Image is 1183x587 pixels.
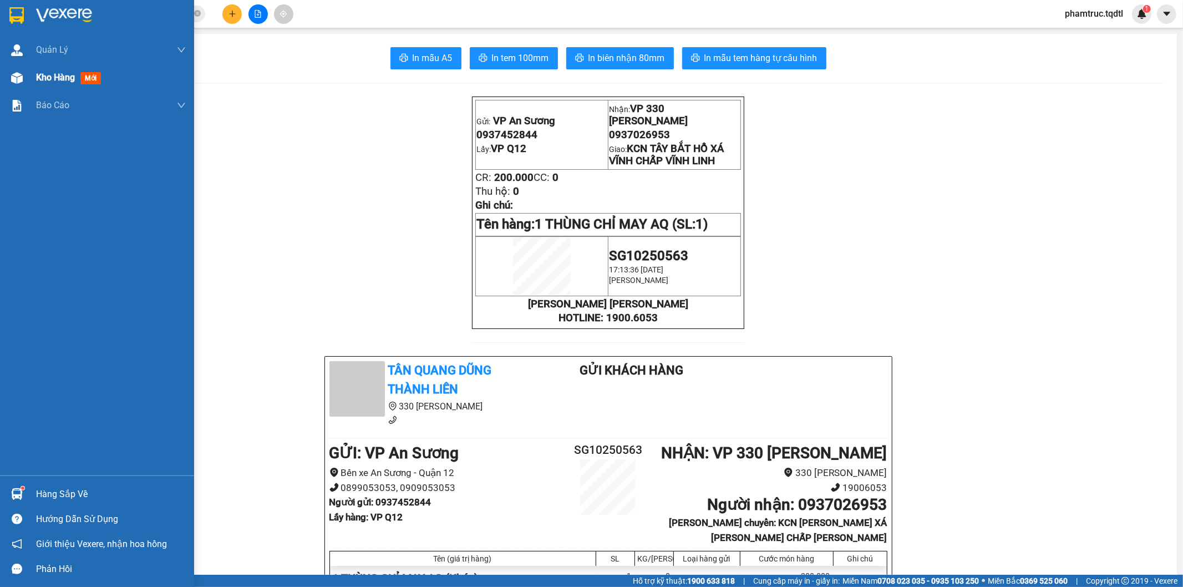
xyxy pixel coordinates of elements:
button: file-add [248,4,268,24]
span: In mẫu A5 [413,51,453,65]
span: In biên nhận 80mm [588,51,665,65]
span: mới [80,72,101,84]
sup: 1 [21,487,24,490]
span: | [743,575,745,587]
span: 1 [1145,5,1149,13]
span: 17:13:36 [DATE] [609,265,663,274]
div: Loại hàng gửi [677,554,737,563]
span: environment [6,74,13,82]
button: aim [274,4,293,24]
span: environment [784,468,793,477]
span: VP An Sương [493,115,555,127]
div: Hướng dẫn sử dụng [36,511,186,528]
span: Miền Nam [842,575,979,587]
span: caret-down [1162,9,1172,19]
b: Bến xe An Sương - Quận 12 [6,74,75,95]
span: Báo cáo [36,98,69,112]
span: VP 330 [PERSON_NAME] [609,103,688,127]
span: down [177,45,186,54]
strong: 0369 525 060 [1020,576,1068,585]
span: environment [329,468,339,477]
li: Tân Quang Dũng Thành Liên [6,6,161,47]
button: printerIn biên nhận 80mm [566,47,674,69]
span: Giới thiệu Vexere, nhận hoa hồng [36,537,167,551]
div: SL [599,554,632,563]
span: close-circle [194,9,201,19]
li: VP VP 330 [PERSON_NAME] [77,60,148,84]
span: copyright [1121,577,1129,585]
span: Tên hàng: [476,216,708,232]
img: icon-new-feature [1137,9,1147,19]
span: close-circle [194,10,201,17]
span: | [1076,575,1078,587]
span: phone [388,416,397,424]
span: 200.000 [494,171,534,184]
span: 0 [513,185,519,198]
p: Nhận: [609,103,740,127]
span: Lấy: [476,145,526,154]
b: Người gửi : 0937452844 [329,497,431,508]
p: Gửi: [476,115,607,127]
div: Ghi chú [836,554,884,563]
img: solution-icon [11,100,23,112]
span: down [177,101,186,110]
b: Người nhận : 0937026953 [707,495,887,514]
span: message [12,564,22,574]
li: 0899053053, 0909053053 [329,480,562,495]
li: VP VP An Sương [6,60,77,72]
li: 330 [PERSON_NAME] [654,465,887,480]
div: Tên (giá trị hàng) [333,554,593,563]
span: VP Q12 [491,143,526,155]
span: Quản Lý [36,43,68,57]
div: Hàng sắp về [36,486,186,503]
img: warehouse-icon [11,44,23,56]
img: logo-vxr [9,7,24,24]
strong: [PERSON_NAME] [PERSON_NAME] [528,298,688,310]
span: Cung cấp máy in - giấy in: [753,575,840,587]
span: In tem 100mm [492,51,549,65]
span: Kho hàng [36,72,75,83]
b: GỬI : VP An Sương [329,444,459,462]
li: Bến xe An Sương - Quận 12 [329,465,562,480]
b: NHẬN : VP 330 [PERSON_NAME] [661,444,887,462]
button: printerIn mẫu tem hàng tự cấu hình [682,47,826,69]
button: plus [222,4,242,24]
span: Hỗ trợ kỹ thuật: [633,575,735,587]
span: printer [399,53,408,64]
sup: 1 [1143,5,1151,13]
button: printerIn tem 100mm [470,47,558,69]
span: 0937026953 [609,129,670,141]
span: aim [280,10,287,18]
span: In mẫu tem hàng tự cấu hình [704,51,818,65]
span: plus [229,10,236,18]
div: Cước món hàng [743,554,830,563]
h2: SG10250563 [562,441,655,459]
span: phone [831,483,840,492]
b: Gửi khách hàng [580,363,683,377]
span: file-add [254,10,262,18]
div: Phản hồi [36,561,186,578]
span: 0 [552,171,559,184]
b: Tân Quang Dũng Thành Liên [388,363,492,397]
img: warehouse-icon [11,72,23,84]
b: [PERSON_NAME] chuyển: KCN [PERSON_NAME] XÁ [PERSON_NAME] CHẤP [PERSON_NAME] [669,517,887,543]
span: Miền Bắc [988,575,1068,587]
strong: 0708 023 035 - 0935 103 250 [877,576,979,585]
li: 19006053 [654,480,887,495]
span: [PERSON_NAME] [609,276,668,285]
span: 1 THÙNG CHỈ MAY AQ (SL: [535,216,708,232]
span: printer [479,53,488,64]
li: 330 [PERSON_NAME] [329,399,536,413]
button: caret-down [1157,4,1176,24]
span: printer [691,53,700,64]
strong: HOTLINE: 1900.6053 [559,312,658,324]
span: phamtruc.tqdtl [1056,7,1132,21]
span: question-circle [12,514,22,524]
span: 1) [695,216,708,232]
span: Giao: [609,145,724,166]
span: SG10250563 [609,248,688,264]
span: printer [575,53,584,64]
b: Lấy hàng : VP Q12 [329,512,403,523]
span: Thu hộ: [475,185,510,198]
span: environment [388,402,397,411]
